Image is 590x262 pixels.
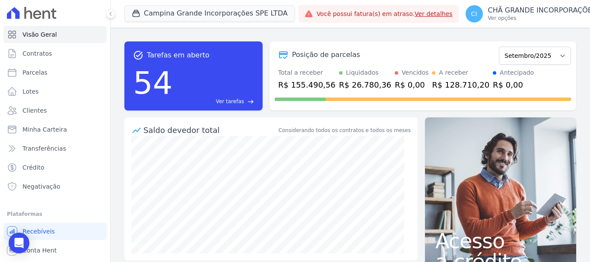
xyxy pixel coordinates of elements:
[22,106,47,115] span: Clientes
[493,79,534,91] div: R$ 0,00
[500,68,534,77] div: Antecipado
[143,124,277,136] div: Saldo devedor total
[216,98,244,105] span: Ver tarefas
[3,121,107,138] a: Minha Carteira
[3,140,107,157] a: Transferências
[22,163,44,172] span: Crédito
[3,242,107,259] a: Conta Hent
[278,68,336,77] div: Total a receber
[22,68,48,77] span: Parcelas
[339,79,391,91] div: R$ 26.780,36
[3,26,107,43] a: Visão Geral
[415,10,453,17] a: Ver detalhes
[22,30,57,39] span: Visão Geral
[22,182,60,191] span: Negativação
[133,50,143,60] span: task_alt
[22,246,57,255] span: Conta Hent
[133,60,173,105] div: 54
[3,102,107,119] a: Clientes
[402,68,428,77] div: Vencidos
[147,50,209,60] span: Tarefas em aberto
[22,125,67,134] span: Minha Carteira
[22,227,55,236] span: Recebíveis
[3,64,107,81] a: Parcelas
[432,79,489,91] div: R$ 128.710,20
[176,98,254,105] a: Ver tarefas east
[278,79,336,91] div: R$ 155.490,56
[9,233,29,253] div: Open Intercom Messenger
[3,83,107,100] a: Lotes
[317,9,453,19] span: Você possui fatura(s) em atraso.
[22,87,39,96] span: Lotes
[3,223,107,240] a: Recebíveis
[471,11,477,17] span: CI
[7,209,103,219] div: Plataformas
[346,68,379,77] div: Liquidados
[3,159,107,176] a: Crédito
[435,230,566,251] span: Acesso
[3,45,107,62] a: Contratos
[124,5,295,22] button: Campina Grande Incorporações SPE LTDA
[292,50,360,60] div: Posição de parcelas
[3,178,107,195] a: Negativação
[279,126,411,134] div: Considerando todos os contratos e todos os meses
[247,98,254,105] span: east
[22,144,66,153] span: Transferências
[439,68,468,77] div: A receber
[395,79,428,91] div: R$ 0,00
[22,49,52,58] span: Contratos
